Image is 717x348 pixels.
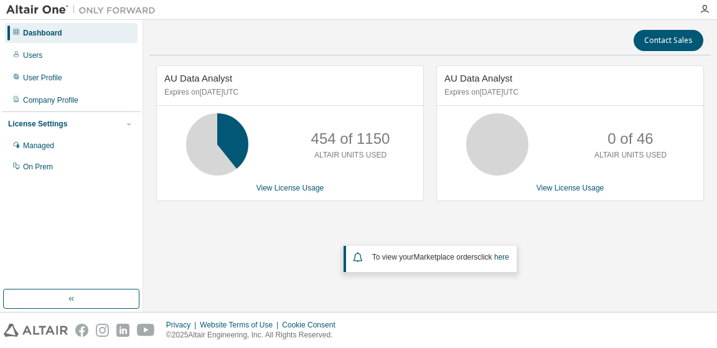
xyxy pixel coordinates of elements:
div: Cookie Consent [282,320,342,330]
img: instagram.svg [96,324,109,337]
button: Contact Sales [634,30,703,51]
a: here [494,253,509,261]
img: altair_logo.svg [4,324,68,337]
p: ALTAIR UNITS USED [594,150,667,161]
div: Managed [23,141,54,151]
p: © 2025 Altair Engineering, Inc. All Rights Reserved. [166,330,343,341]
em: Marketplace orders [414,253,478,261]
a: View License Usage [537,184,604,192]
img: linkedin.svg [116,324,129,337]
a: View License Usage [256,184,324,192]
span: To view your click [372,253,509,261]
p: ALTAIR UNITS USED [314,150,387,161]
div: On Prem [23,162,53,172]
div: Users [23,50,42,60]
img: facebook.svg [75,324,88,337]
div: Website Terms of Use [200,320,282,330]
img: Altair One [6,4,162,16]
div: Company Profile [23,95,78,105]
span: AU Data Analyst [164,73,232,83]
div: Privacy [166,320,200,330]
div: Dashboard [23,28,62,38]
span: AU Data Analyst [444,73,512,83]
div: License Settings [8,119,67,129]
img: youtube.svg [137,324,155,337]
div: User Profile [23,73,62,83]
p: 454 of 1150 [311,128,390,149]
p: Expires on [DATE] UTC [444,87,693,98]
p: Expires on [DATE] UTC [164,87,413,98]
p: 0 of 46 [607,128,653,149]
